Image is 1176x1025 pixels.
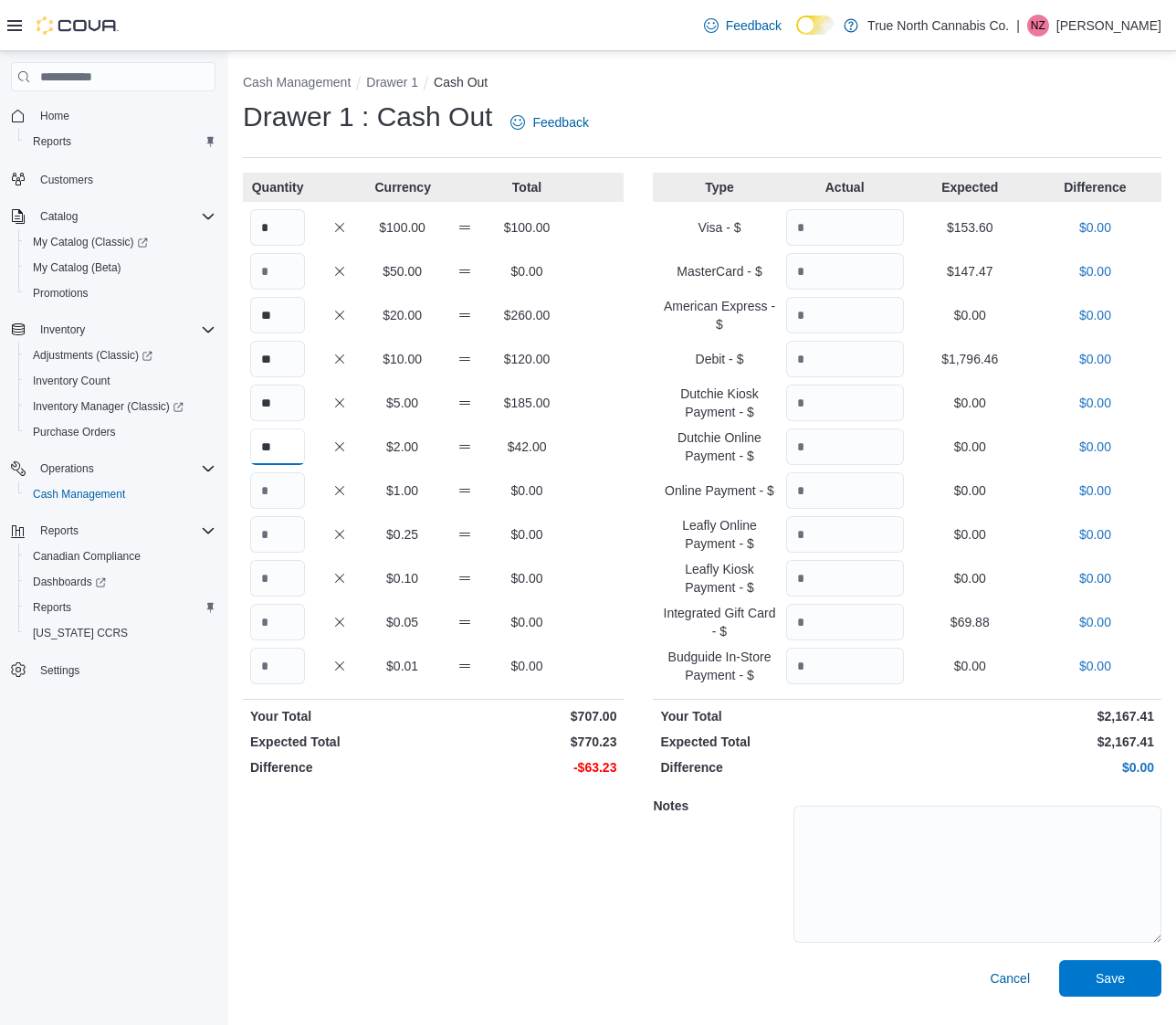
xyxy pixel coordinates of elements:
[1031,15,1045,37] span: NZ
[1036,569,1154,587] p: $0.00
[18,544,223,569] button: Canadian Compliance
[499,178,554,196] p: Total
[374,481,429,500] p: $1.00
[1059,960,1161,997] button: Save
[26,131,215,153] span: Reports
[33,286,89,301] span: Promotions
[653,787,790,824] h5: Notes
[33,206,85,227] button: Catalog
[33,319,92,341] button: Inventory
[786,297,904,333] input: Quantity
[33,600,71,615] span: Reports
[911,657,1029,675] p: $0.00
[4,456,223,481] button: Operations
[374,657,429,675] p: $0.01
[37,16,119,35] img: Cova
[33,520,215,542] span: Reports
[434,75,488,90] button: Cash Out
[726,16,782,35] span: Feedback
[660,648,778,684] p: Budguide In-Store Payment - $
[26,396,215,417] span: Inventory Manager (Classic)
[26,597,215,618] span: Reports
[499,350,554,368] p: $120.00
[911,394,1029,412] p: $0.00
[26,483,215,505] span: Cash Management
[697,7,789,44] a: Feedback
[33,520,86,542] button: Reports
[18,368,223,394] button: Inventory Count
[911,733,1154,751] p: $2,167.41
[250,428,305,465] input: Quantity
[911,438,1029,456] p: $0.00
[26,231,215,253] span: My Catalog (Classic)
[40,322,85,337] span: Inventory
[660,604,778,640] p: Integrated Gift Card - $
[786,209,904,246] input: Quantity
[18,419,223,445] button: Purchase Orders
[40,209,78,224] span: Catalog
[40,523,79,538] span: Reports
[499,394,554,412] p: $185.00
[33,575,106,589] span: Dashboards
[250,253,305,290] input: Quantity
[33,104,215,127] span: Home
[33,626,128,640] span: [US_STATE] CCRS
[26,483,132,505] a: Cash Management
[250,297,305,333] input: Quantity
[18,620,223,646] button: [US_STATE] CCRS
[499,481,554,500] p: $0.00
[1036,438,1154,456] p: $0.00
[660,218,778,237] p: Visa - $
[1036,178,1154,196] p: Difference
[26,370,118,392] a: Inventory Count
[4,317,223,343] button: Inventory
[40,663,79,678] span: Settings
[33,260,121,275] span: My Catalog (Beta)
[26,282,96,304] a: Promotions
[499,306,554,324] p: $260.00
[250,560,305,597] input: Quantity
[660,758,903,777] p: Difference
[26,622,215,644] span: Washington CCRS
[40,461,94,476] span: Operations
[660,733,903,751] p: Expected Total
[660,560,778,597] p: Leafly Kiosk Payment - $
[1036,350,1154,368] p: $0.00
[250,341,305,377] input: Quantity
[33,206,215,227] span: Catalog
[18,229,223,255] a: My Catalog (Classic)
[18,394,223,419] a: Inventory Manager (Classic)
[786,472,904,509] input: Quantity
[26,231,155,253] a: My Catalog (Classic)
[1096,969,1125,988] span: Save
[33,458,215,480] span: Operations
[911,262,1029,280] p: $147.47
[26,545,148,567] a: Canadian Compliance
[26,257,129,279] a: My Catalog (Beta)
[26,257,215,279] span: My Catalog (Beta)
[33,425,116,439] span: Purchase Orders
[250,209,305,246] input: Quantity
[911,306,1029,324] p: $0.00
[26,421,123,443] a: Purchase Orders
[660,262,778,280] p: MasterCard - $
[250,707,430,725] p: Your Total
[786,341,904,377] input: Quantity
[499,657,554,675] p: $0.00
[796,16,835,35] input: Dark Mode
[499,525,554,544] p: $0.00
[374,178,429,196] p: Currency
[786,428,904,465] input: Quantity
[1036,525,1154,544] p: $0.00
[4,165,223,192] button: Customers
[33,549,141,564] span: Canadian Compliance
[499,438,554,456] p: $42.00
[911,218,1029,237] p: $153.60
[11,95,215,731] nav: Complex example
[26,571,215,593] span: Dashboards
[26,344,215,366] span: Adjustments (Classic)
[1036,306,1154,324] p: $0.00
[26,370,215,392] span: Inventory Count
[250,648,305,684] input: Quantity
